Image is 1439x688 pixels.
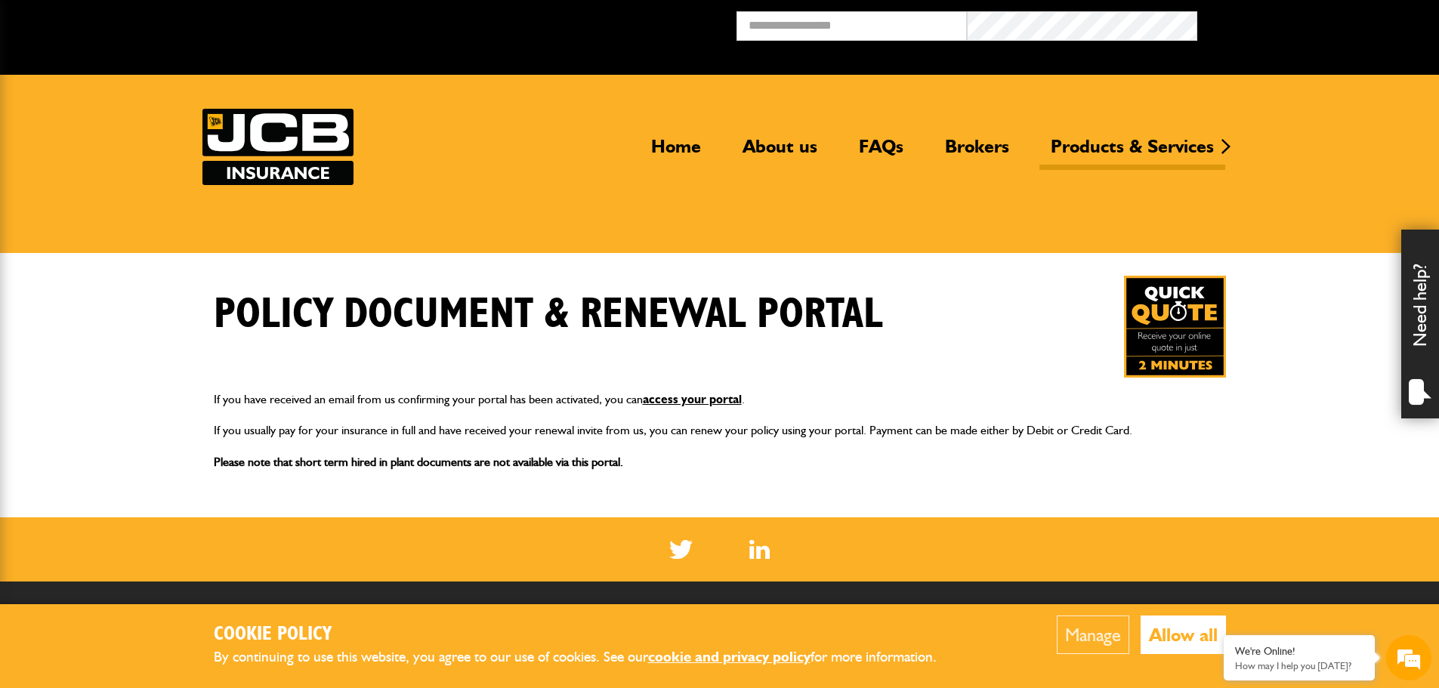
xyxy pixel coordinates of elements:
img: Linked In [749,540,770,559]
a: access your portal [643,392,742,406]
img: JCB Insurance Services logo [202,109,354,185]
a: About us [731,135,829,170]
a: cookie and privacy policy [648,648,811,665]
a: Brokers [934,135,1021,170]
button: Broker Login [1197,11,1428,35]
img: Quick Quote [1124,276,1226,378]
button: Allow all [1141,615,1226,654]
p: How may I help you today? [1235,660,1363,671]
a: Home [640,135,712,170]
a: Get your insurance quote in just 2-minutes [1124,276,1226,378]
a: JCB Insurance Services [202,109,354,185]
h1: Policy Document & Renewal Portal [214,289,883,340]
span: Please note that short term hired in plant documents are not available via this portal. [214,455,623,469]
a: LinkedIn [749,540,770,559]
a: Products & Services [1039,135,1225,170]
button: Manage [1057,615,1129,654]
p: If you usually pay for your insurance in full and have received your renewal invite from us, you ... [214,421,1226,440]
h2: Cookie Policy [214,623,962,646]
p: By continuing to use this website, you agree to our use of cookies. See our for more information. [214,646,962,669]
img: Twitter [669,540,693,559]
div: We're Online! [1235,645,1363,658]
p: If you have received an email from us confirming your portal has been activated, you can . [214,390,1226,409]
a: FAQs [848,135,915,170]
div: Need help? [1401,230,1439,418]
